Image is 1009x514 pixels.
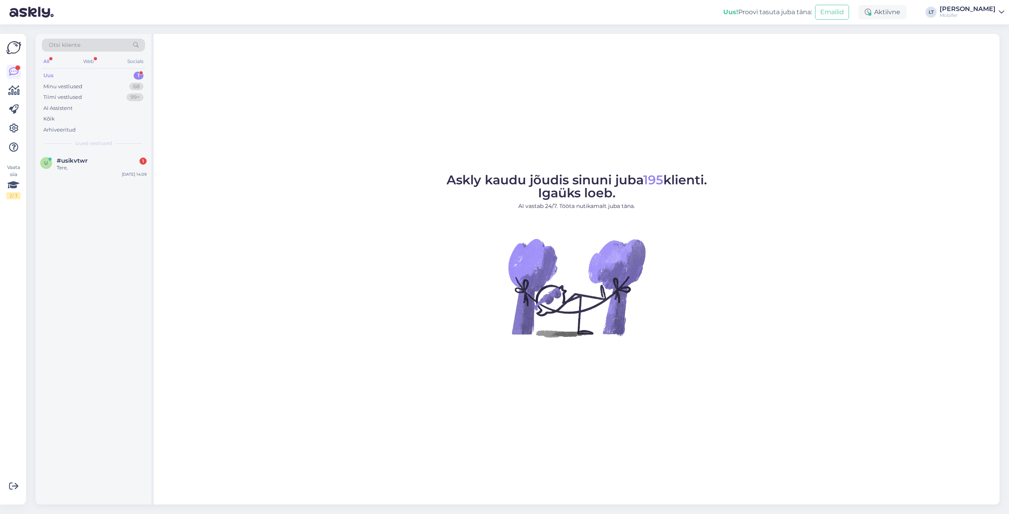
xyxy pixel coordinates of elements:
[122,171,147,177] div: [DATE] 14:09
[57,157,87,164] span: #usikvtwr
[49,41,80,49] span: Otsi kliente
[75,140,112,147] span: Uued vestlused
[43,115,55,123] div: Kõik
[723,7,812,17] div: Proovi tasuta juba täna:
[57,164,147,171] div: Tere,
[506,217,648,358] img: No Chat active
[43,93,82,101] div: Tiimi vestlused
[940,6,996,12] div: [PERSON_NAME]
[43,126,76,134] div: Arhiveeritud
[42,56,51,67] div: All
[925,7,936,18] div: LT
[127,93,143,101] div: 99+
[43,83,82,91] div: Minu vestlused
[447,202,707,210] p: AI vastab 24/7. Tööta nutikamalt juba täna.
[140,158,147,165] div: 1
[126,56,145,67] div: Socials
[6,164,20,199] div: Vaata siia
[815,5,849,20] button: Emailid
[129,83,143,91] div: 68
[940,6,1004,19] a: [PERSON_NAME]Mobifer
[43,104,73,112] div: AI Assistent
[940,12,996,19] div: Mobifer
[44,160,48,166] span: u
[82,56,95,67] div: Web
[447,172,707,200] span: Askly kaudu jõudis sinuni juba klienti. Igaüks loeb.
[6,192,20,199] div: 2 / 3
[643,172,663,187] span: 195
[723,8,738,16] b: Uus!
[6,40,21,55] img: Askly Logo
[134,72,143,80] div: 1
[858,5,907,19] div: Aktiivne
[43,72,54,80] div: Uus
